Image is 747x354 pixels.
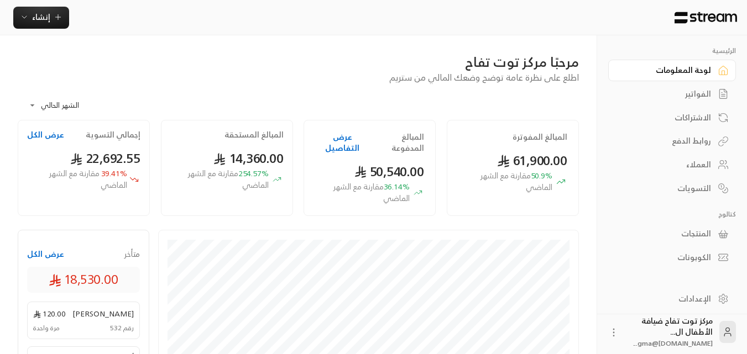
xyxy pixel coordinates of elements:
[608,130,736,152] a: روابط الدفع
[622,88,711,99] div: الفواتير
[49,166,127,192] span: مقارنة مع الشهر الماضي
[608,247,736,268] a: الكوبونات
[27,168,127,191] span: 39.41 %
[622,252,711,263] div: الكوبونات
[72,308,134,319] span: [PERSON_NAME]
[315,131,369,154] button: عرض التفاصيل
[622,112,711,123] div: الاشتراكات
[27,249,64,260] button: عرض الكل
[27,129,64,140] button: عرض الكل
[124,249,140,260] span: متأخر
[86,129,140,140] h2: إجمالي التسوية
[608,83,736,105] a: الفواتير
[622,159,711,170] div: العملاء
[622,65,711,76] div: لوحة المعلومات
[33,308,66,319] span: 120.00
[608,210,736,219] p: كتالوج
[497,149,567,172] span: 61,900.00
[673,12,738,24] img: Logo
[188,166,269,192] span: مقارنة مع الشهر الماضي
[315,181,410,204] span: 36.14 %
[608,60,736,81] a: لوحة المعلومات
[333,179,410,205] span: مقارنة مع الشهر الماضي
[18,53,579,71] div: مرحبًا مركز توت تفاح
[622,135,711,146] div: روابط الدفع
[170,168,269,191] span: 254.57 %
[354,160,425,183] span: 50,540.00
[622,293,711,304] div: الإعدادات
[33,323,60,333] span: مرة واحدة
[213,147,284,170] span: 14,360.00
[480,168,552,194] span: مقارنة مع الشهر الماضي
[608,288,736,309] a: الإعدادات
[49,270,118,289] span: 18,530.00
[13,7,69,29] button: إنشاء
[626,315,713,348] div: مركز توت تفاح ضيافة الأطفال ال...
[622,183,711,194] div: التسويات
[23,91,106,120] div: الشهر الحالي
[608,177,736,199] a: التسويات
[622,228,711,239] div: المنتجات
[224,129,284,140] h2: المبالغ المستحقة
[458,170,552,193] span: 50.9 %
[608,46,736,55] p: الرئيسية
[32,10,50,24] span: إنشاء
[513,131,567,142] h2: المبالغ المفوترة
[634,337,713,349] span: [DOMAIN_NAME]@gma...
[608,154,736,176] a: العملاء
[389,70,579,85] span: اطلع على نظرة عامة توضح وضعك المالي من ستريم
[110,323,134,333] span: رقم 532
[608,107,736,128] a: الاشتراكات
[369,131,425,154] h2: المبالغ المدفوعة
[608,223,736,245] a: المنتجات
[70,147,140,170] span: 22,692.55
